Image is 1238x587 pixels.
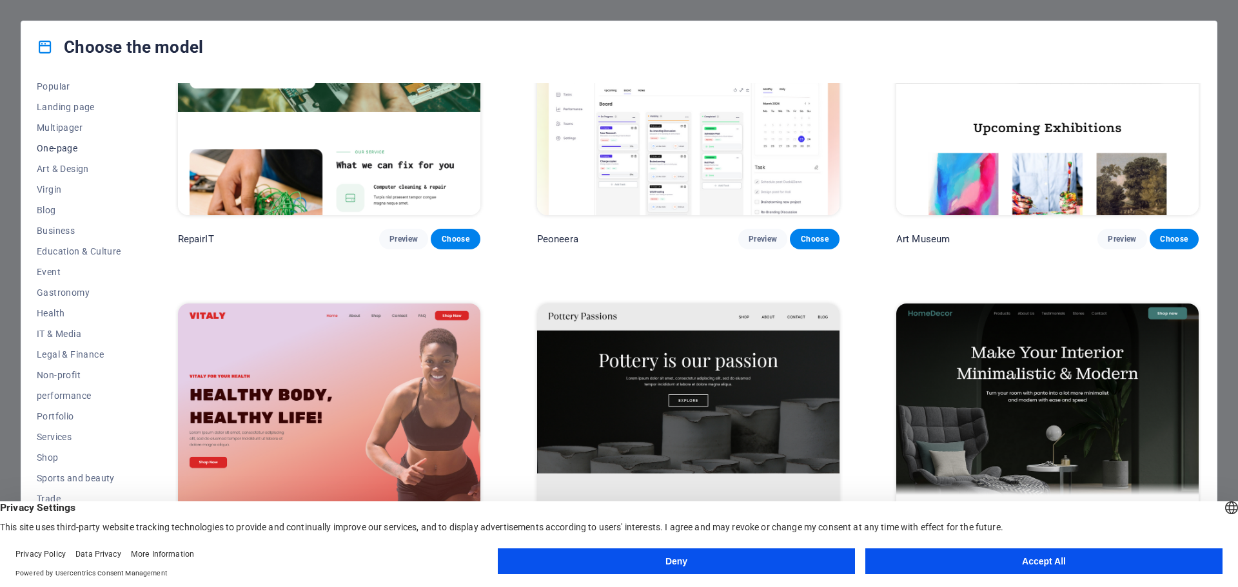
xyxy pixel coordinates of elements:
[1150,229,1199,249] button: Choose
[37,262,121,282] button: Event
[37,184,61,195] font: Virgin
[37,200,121,220] button: Blog
[37,432,72,442] font: Services
[37,308,64,318] font: Health
[37,81,70,91] font: Popular
[379,229,428,249] button: Preview
[801,235,829,244] font: Choose
[37,452,59,463] font: Shop
[537,233,578,245] font: Peoneera
[37,97,121,117] button: Landing page
[37,138,121,159] button: One-page
[37,303,121,323] button: Health
[178,303,480,582] img: Vitaly
[738,229,787,249] button: Preview
[537,303,840,582] img: Pottery Passions
[896,233,950,245] font: Art Museum
[37,411,74,421] font: Portfolio
[896,303,1199,582] img: Home Decor
[37,179,121,200] button: Virgin
[37,427,121,447] button: Services
[64,37,203,57] font: Choose the model
[431,229,480,249] button: Choose
[790,229,839,249] button: Choose
[37,329,81,339] font: IT & Media
[37,159,121,179] button: Art & Design
[37,488,121,509] button: Trade
[37,385,121,406] button: performance
[37,447,121,468] button: Shop
[37,122,83,133] font: Multipager
[37,267,61,277] font: Event
[37,323,121,344] button: IT & Media
[37,344,121,365] button: Legal & Finance
[37,287,90,298] font: Gastronomy
[37,226,75,236] font: Business
[1160,235,1188,244] font: Choose
[37,241,121,262] button: Education & Culture
[37,220,121,241] button: Business
[37,349,104,360] font: Legal & Finance
[442,235,469,244] font: Choose
[1108,235,1136,244] font: Preview
[37,102,95,112] font: Landing page
[1097,229,1146,249] button: Preview
[37,494,61,504] font: Trade
[37,143,77,153] font: One-page
[37,473,115,483] font: Sports and beauty
[37,370,81,380] font: Non-profit
[37,282,121,303] button: Gastronomy
[37,406,121,427] button: Portfolio
[37,365,121,385] button: Non-profit
[37,390,91,401] font: performance
[37,205,56,215] font: Blog
[37,76,121,97] button: Popular
[37,117,121,138] button: Multipager
[178,233,214,245] font: RepairIT
[389,235,418,244] font: Preview
[37,164,89,174] font: Art & Design
[37,468,121,488] button: Sports and beauty
[749,235,777,244] font: Preview
[37,246,121,256] font: Education & Culture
